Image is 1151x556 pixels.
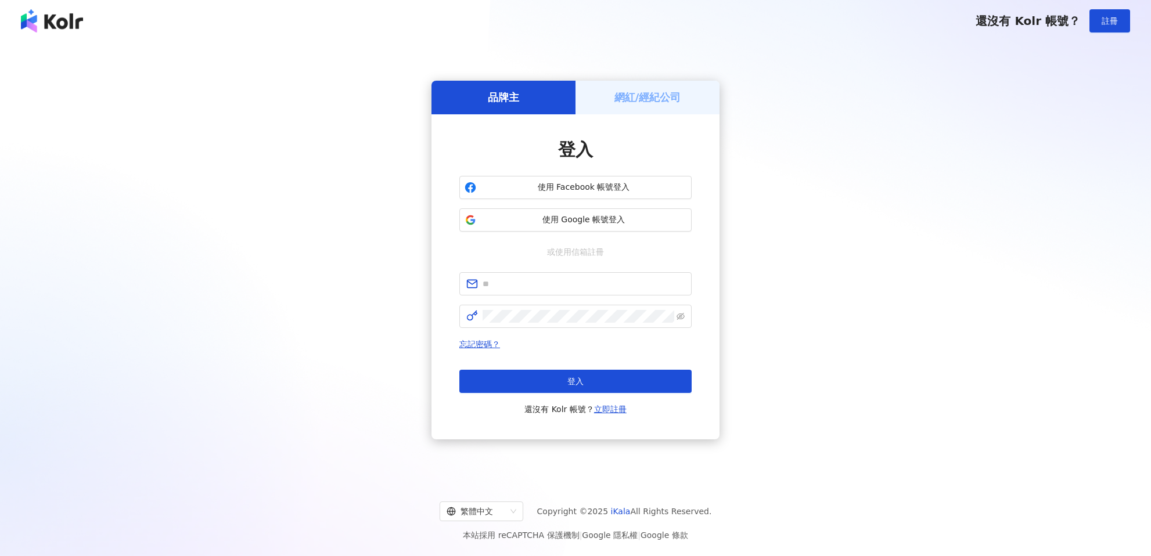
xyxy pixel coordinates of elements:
[1089,9,1130,33] button: 註冊
[539,245,612,258] span: 或使用信箱註冊
[21,9,83,33] img: logo
[459,176,692,199] button: 使用 Facebook 帳號登入
[447,502,506,521] div: 繁體中文
[567,377,584,386] span: 登入
[582,530,638,540] a: Google 隱私權
[614,90,681,104] h5: 網紅/經紀公司
[580,530,582,540] span: |
[463,528,688,542] span: 本站採用 reCAPTCHA 保護機制
[459,370,692,393] button: 登入
[488,90,519,104] h5: 品牌主
[537,504,712,518] span: Copyright © 2025 All Rights Reserved.
[611,507,631,516] a: iKala
[976,14,1080,28] span: 還沒有 Kolr 帳號？
[641,530,688,540] a: Google 條款
[594,405,627,414] a: 立即註冊
[524,402,627,416] span: 還沒有 Kolr 帳號？
[459,208,692,232] button: 使用 Google 帳號登入
[677,312,685,320] span: eye-invisible
[459,340,500,349] a: 忘記密碼？
[558,139,593,160] span: 登入
[638,530,641,540] span: |
[481,214,686,226] span: 使用 Google 帳號登入
[481,182,686,193] span: 使用 Facebook 帳號登入
[1102,16,1118,26] span: 註冊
